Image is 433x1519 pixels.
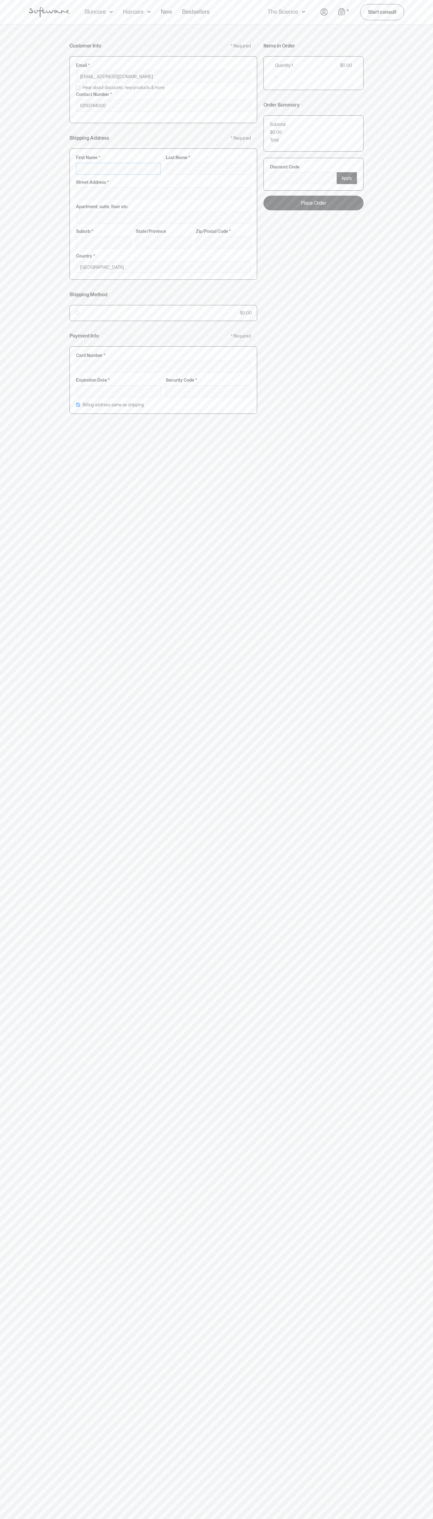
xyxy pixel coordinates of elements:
div: Quantity: [275,63,292,68]
div: Haircare [123,9,144,15]
div: The Science [267,9,298,15]
label: Last Name * [166,155,251,160]
div: 0 [345,8,350,13]
span: Hear about discounts, new products & more [83,85,165,90]
div: Subtotal [270,122,286,127]
div: * Required [231,43,251,49]
h4: Shipping Method [69,292,107,298]
a: Start consult [360,4,404,20]
h4: Items in Order [263,43,295,49]
label: Email * [76,63,251,68]
label: Contact Number * [76,92,251,97]
input: $0.00 [75,310,79,314]
label: Zip/Postal Code * [196,229,251,234]
label: Suburb * [76,229,131,234]
div: Skincare [84,9,106,15]
input: Hear about discounts, new products & more [76,86,80,90]
img: arrow down [302,9,305,15]
label: Street Address * [76,180,251,185]
label: Country * [76,253,251,259]
label: Discount Code [270,164,357,170]
h4: Payment Info [69,333,99,339]
div: * Required [231,333,251,339]
img: arrow down [147,9,151,15]
img: arrow down [110,9,113,15]
label: Card Number * [76,353,251,358]
label: State/Province [136,229,191,234]
div: $0.00 [270,130,282,135]
label: Apartment, suite, floor etc. [76,204,251,209]
a: Open cart [338,8,350,17]
div: Total [270,138,279,143]
div: $0.00 [340,63,352,68]
h4: Customer Info [69,43,101,49]
h4: Shipping Address [69,135,109,141]
button: Apply Discount [337,172,357,184]
div: 1 [292,63,293,68]
div: $0.00 [240,310,252,316]
span: : [275,72,276,79]
label: First Name * [76,155,161,160]
div: * Required [231,136,251,141]
label: Security Code * [166,378,251,383]
label: Billing address same as shipping [83,402,144,408]
a: Place Order [263,196,364,210]
h4: Order Summary [263,102,300,108]
label: Expiration Date * [76,378,161,383]
img: Software Logo [29,7,69,18]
